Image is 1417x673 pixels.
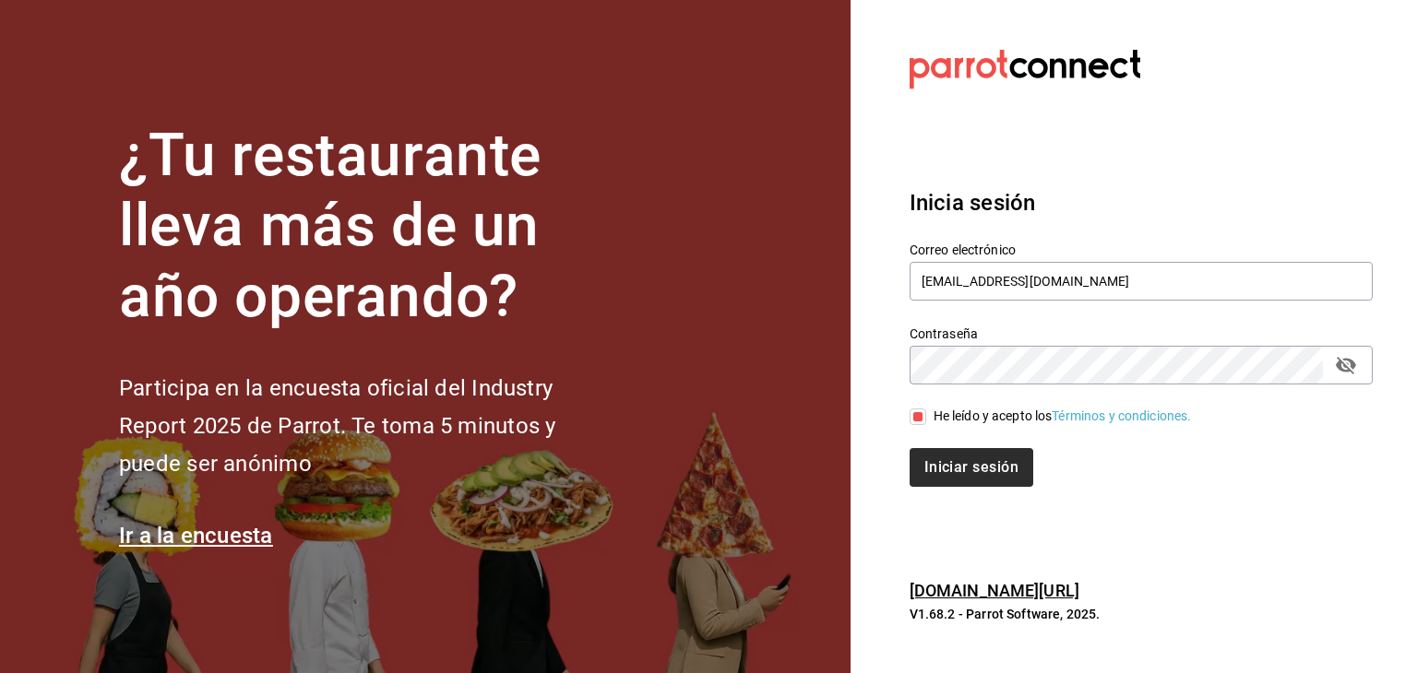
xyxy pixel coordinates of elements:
div: He leído y acepto los [934,407,1192,426]
a: Ir a la encuesta [119,523,273,549]
h2: Participa en la encuesta oficial del Industry Report 2025 de Parrot. Te toma 5 minutos y puede se... [119,370,617,482]
label: Contraseña [910,326,1373,339]
a: [DOMAIN_NAME][URL] [910,581,1079,600]
h1: ¿Tu restaurante lleva más de un año operando? [119,121,617,333]
input: Ingresa tu correo electrónico [910,262,1373,301]
label: Correo electrónico [910,242,1373,255]
button: Iniciar sesión [910,448,1033,487]
a: Términos y condiciones. [1052,408,1191,423]
button: passwordField [1330,349,1362,381]
p: V1.68.2 - Parrot Software, 2025. [910,605,1373,623]
h3: Inicia sesión [910,186,1373,219]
